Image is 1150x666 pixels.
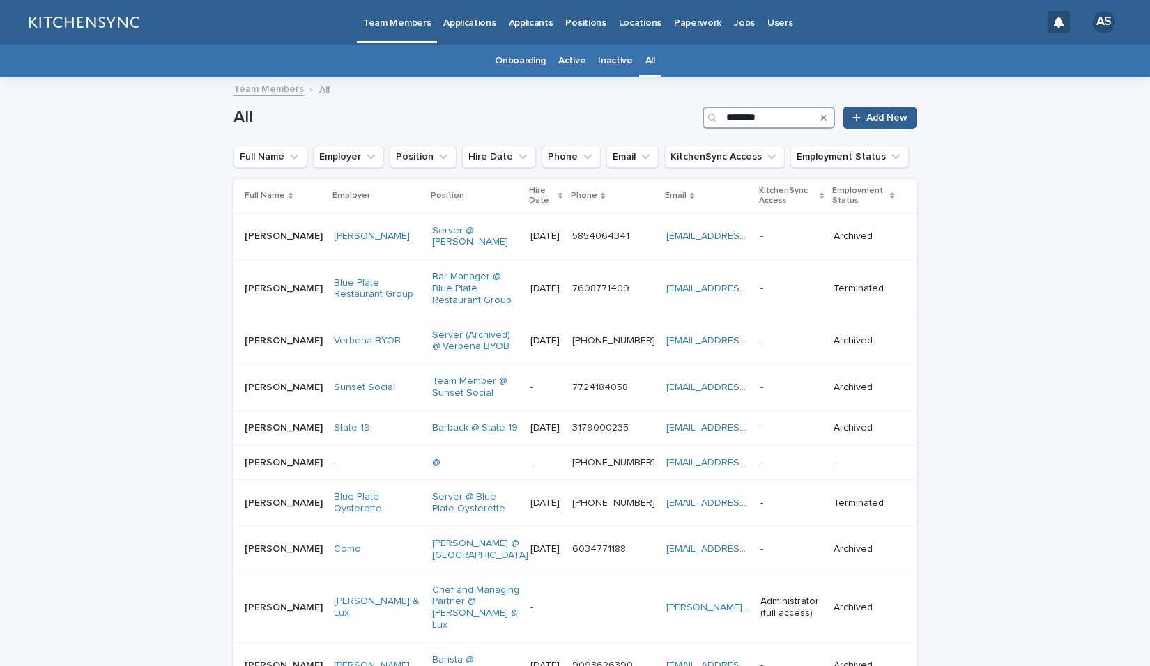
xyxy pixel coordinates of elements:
a: [EMAIL_ADDRESS][DOMAIN_NAME] [666,336,824,346]
p: All [319,81,330,96]
p: Phone [571,188,597,203]
a: Bar Manager @ Blue Plate Restaurant Group [432,271,519,306]
p: KitchenSync Access [759,183,815,209]
a: [PHONE_NUMBER] [572,498,655,508]
a: Server (Archived) @ Verbena BYOB [432,330,519,353]
a: Add New [843,107,917,129]
a: Sunset Social [334,382,395,394]
tr: [PERSON_NAME][PERSON_NAME] Como [PERSON_NAME] @ [GEOGRAPHIC_DATA] [DATE]6034771188 [EMAIL_ADDRESS... [233,526,917,573]
p: - [530,602,561,614]
tr: [PERSON_NAME][PERSON_NAME] Verbena BYOB Server (Archived) @ Verbena BYOB [DATE][PHONE_NUMBER] [EM... [233,318,917,364]
button: Hire Date [462,146,536,168]
a: [EMAIL_ADDRESS][DOMAIN_NAME] [666,544,824,554]
a: 7724184058 [572,382,628,392]
button: Phone [542,146,601,168]
p: Tyler Beddingfield [245,280,325,295]
p: [PERSON_NAME] [245,379,325,394]
a: Onboarding [495,45,546,77]
tr: [PERSON_NAME][PERSON_NAME] [PERSON_NAME] Server @ [PERSON_NAME] [DATE]5854064341 [EMAIL_ADDRESS][... [233,213,917,260]
p: Archived [834,422,894,434]
a: Como [334,543,361,555]
p: - [760,283,822,295]
p: [DATE] [530,231,561,242]
a: [EMAIL_ADDRESS][DOMAIN_NAME] [666,382,824,392]
a: [EMAIL_ADDRESS][DOMAIN_NAME] [666,231,824,241]
p: Archived [834,543,894,555]
p: - [530,457,561,469]
a: Team Member @ Sunset Social [432,375,519,399]
button: Full Name [233,146,307,168]
a: Server @ [PERSON_NAME] [432,225,519,249]
a: Server @ Blue Plate Oysterette [432,491,519,515]
p: Hire Date [529,183,555,209]
p: - [760,231,822,242]
a: State 19 [334,422,370,434]
p: Archived [834,602,894,614]
a: [PERSON_NAME][EMAIL_ADDRESS][DOMAIN_NAME] [666,603,900,612]
a: [PERSON_NAME] [334,231,410,242]
p: [PERSON_NAME] [245,454,325,469]
a: [EMAIL_ADDRESS][DOMAIN_NAME] [666,423,824,433]
input: Search [703,107,835,129]
a: Chef and Managing Partner @ [PERSON_NAME] & Lux [432,584,519,631]
p: Terminated [834,497,894,509]
img: lGNCzQTxQVKGkIr0XjOy [28,8,139,36]
a: All [645,45,655,77]
p: - [530,382,561,394]
tr: [PERSON_NAME][PERSON_NAME] Blue Plate Oysterette Server @ Blue Plate Oysterette [DATE][PHONE_NUMB... [233,480,917,527]
p: Email [665,188,687,203]
p: Position [431,188,464,203]
a: Blue Plate Oysterette [334,491,421,515]
tr: [PERSON_NAME][PERSON_NAME] Blue Plate Restaurant Group Bar Manager @ Blue Plate Restaurant Group ... [233,260,917,318]
p: Administrator (full access) [760,596,822,619]
p: - [760,335,822,347]
tr: [PERSON_NAME][PERSON_NAME] [PERSON_NAME] & Lux Chef and Managing Partner @ [PERSON_NAME] & Lux - ... [233,573,917,642]
p: [DATE] [530,497,561,509]
p: [PERSON_NAME] [245,228,325,242]
p: [DATE] [530,283,561,295]
a: @ [432,457,440,469]
p: [DATE] [530,422,561,434]
a: [PERSON_NAME] @ [GEOGRAPHIC_DATA] [432,538,528,562]
p: [PERSON_NAME] [245,419,325,434]
button: Employment Status [790,146,909,168]
p: Archived [834,335,894,347]
tr: [PERSON_NAME][PERSON_NAME] State 19 Barback @ State 19 [DATE]3179000235 [EMAIL_ADDRESS][DOMAIN_NA... [233,410,917,445]
p: - [760,457,822,469]
a: [EMAIL_ADDRESS][DOMAIN_NAME] [666,458,824,467]
tr: [PERSON_NAME][PERSON_NAME] -@ -[PHONE_NUMBER] [EMAIL_ADDRESS][DOMAIN_NAME] -- [233,445,917,480]
p: [PERSON_NAME] [245,541,325,555]
div: AS [1093,11,1115,33]
a: 7608771409 [572,284,629,293]
p: Terminated [834,283,894,295]
button: Email [606,146,659,168]
p: [PERSON_NAME] [245,332,325,347]
p: [DATE] [530,543,561,555]
p: - [834,457,894,469]
a: Blue Plate Restaurant Group [334,277,421,301]
span: Add New [866,113,907,123]
a: [PERSON_NAME] & Lux [334,596,421,619]
h1: All [233,107,697,127]
button: KitchenSync Access [664,146,785,168]
a: Team Members [233,80,304,96]
p: Full Name [245,188,285,203]
p: [PERSON_NAME] [245,599,325,614]
a: 5854064341 [572,231,629,241]
p: - [760,497,822,509]
a: [PHONE_NUMBER] [572,336,655,346]
a: Active [558,45,585,77]
a: [PHONE_NUMBER] [572,458,655,467]
a: 3179000235 [572,423,629,433]
button: Position [390,146,457,168]
tr: [PERSON_NAME][PERSON_NAME] Sunset Social Team Member @ Sunset Social -7724184058 [EMAIL_ADDRESS][... [233,364,917,411]
p: Archived [834,382,894,394]
p: Employment Status [832,183,887,209]
p: - [760,543,822,555]
p: [DATE] [530,335,561,347]
p: - [334,457,421,469]
a: Inactive [598,45,633,77]
p: [PERSON_NAME] [245,495,325,509]
a: Barback @ State 19 [432,422,518,434]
